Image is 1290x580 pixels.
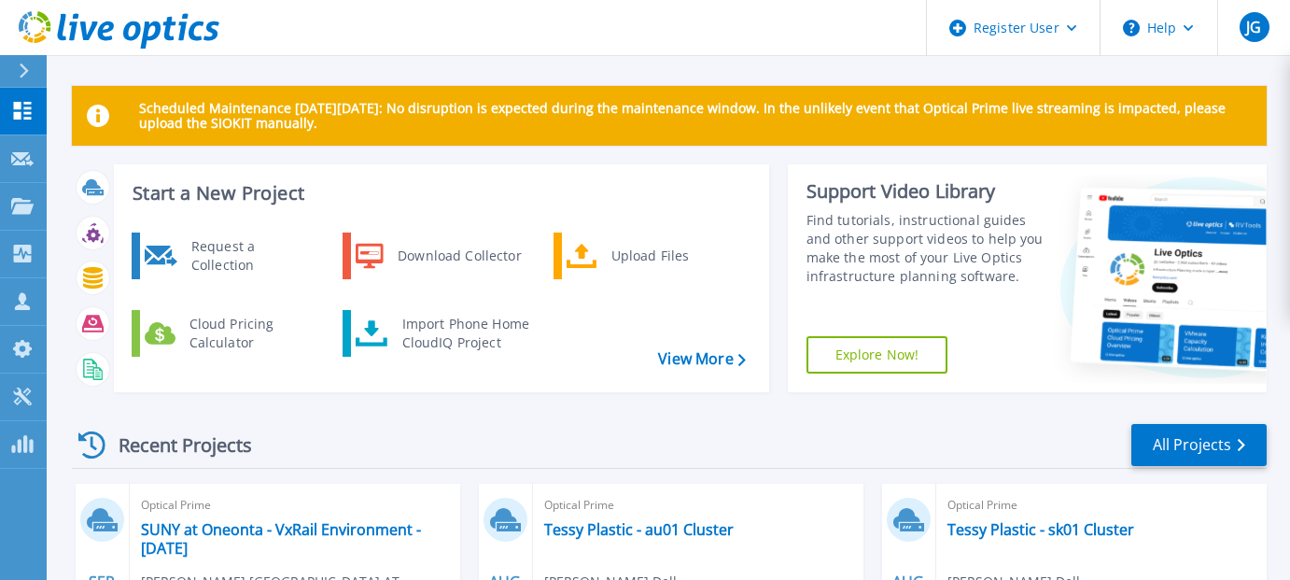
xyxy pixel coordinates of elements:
a: Tessy Plastic - au01 Cluster [544,520,734,539]
a: Tessy Plastic - sk01 Cluster [947,520,1134,539]
span: Optical Prime [141,495,449,516]
p: Scheduled Maintenance [DATE][DATE]: No disruption is expected during the maintenance window. In t... [139,101,1252,131]
a: Cloud Pricing Calculator [132,310,323,357]
a: View More [658,350,745,368]
div: Download Collector [388,237,529,275]
div: Cloud Pricing Calculator [180,315,318,352]
div: Recent Projects [72,422,277,468]
span: Optical Prime [544,495,852,516]
span: Optical Prime [947,495,1255,516]
div: Import Phone Home CloudIQ Project [393,315,539,352]
span: JG [1246,20,1261,35]
div: Support Video Library [806,179,1045,204]
a: Upload Files [554,233,745,279]
div: Find tutorials, instructional guides and other support videos to help you make the most of your L... [806,211,1045,286]
a: Download Collector [343,233,534,279]
a: Explore Now! [806,336,948,374]
div: Upload Files [602,237,740,275]
a: All Projects [1131,424,1267,466]
div: Request a Collection [182,237,318,275]
h3: Start a New Project [133,183,745,204]
a: Request a Collection [132,233,323,279]
a: SUNY at Oneonta - VxRail Environment - [DATE] [141,520,449,558]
